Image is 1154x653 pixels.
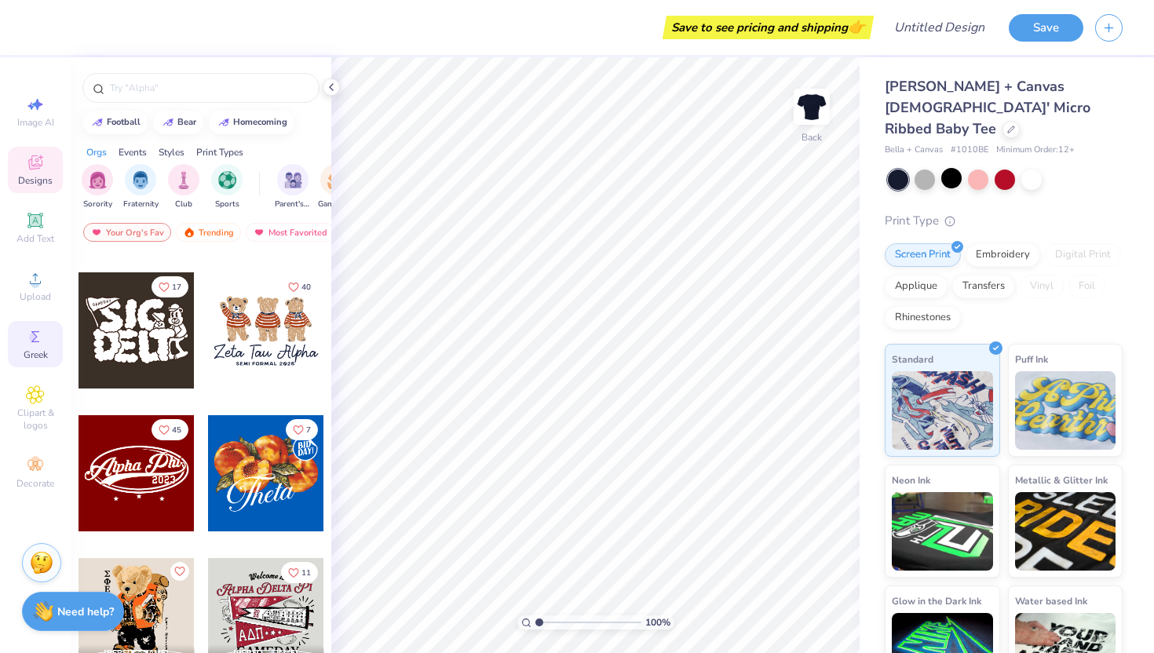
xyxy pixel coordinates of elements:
[107,118,141,126] div: football
[83,199,112,210] span: Sorority
[24,348,48,361] span: Greek
[86,145,107,159] div: Orgs
[1015,492,1116,571] img: Metallic & Glitter Ink
[275,164,311,210] button: filter button
[892,371,993,450] img: Standard
[82,111,148,134] button: football
[132,171,149,189] img: Fraternity Image
[318,164,354,210] button: filter button
[152,276,188,297] button: Like
[1009,14,1083,42] button: Save
[218,171,236,189] img: Sports Image
[18,174,53,187] span: Designs
[211,164,243,210] div: filter for Sports
[885,77,1090,138] span: [PERSON_NAME] + Canvas [DEMOGRAPHIC_DATA]' Micro Ribbed Baby Tee
[8,407,63,432] span: Clipart & logos
[196,145,243,159] div: Print Types
[20,290,51,303] span: Upload
[176,223,241,242] div: Trending
[211,164,243,210] button: filter button
[645,615,670,629] span: 100 %
[152,419,188,440] button: Like
[123,199,159,210] span: Fraternity
[275,199,311,210] span: Parent's Weekend
[281,276,318,297] button: Like
[119,145,147,159] div: Events
[183,227,195,238] img: trending.gif
[123,164,159,210] button: filter button
[177,118,196,126] div: bear
[1045,243,1121,267] div: Digital Print
[306,426,311,434] span: 7
[233,118,287,126] div: homecoming
[82,164,113,210] div: filter for Sorority
[885,144,943,157] span: Bella + Canvas
[796,91,827,122] img: Back
[17,116,54,129] span: Image AI
[892,593,981,609] span: Glow in the Dark Ink
[168,164,199,210] button: filter button
[286,419,318,440] button: Like
[281,562,318,583] button: Like
[162,118,174,127] img: trend_line.gif
[892,472,930,488] span: Neon Ink
[215,199,239,210] span: Sports
[284,171,302,189] img: Parent's Weekend Image
[892,492,993,571] img: Neon Ink
[848,17,865,36] span: 👉
[153,111,203,134] button: bear
[1020,275,1064,298] div: Vinyl
[951,144,988,157] span: # 1010BE
[82,164,113,210] button: filter button
[175,171,192,189] img: Club Image
[253,227,265,238] img: most_fav.gif
[885,212,1123,230] div: Print Type
[172,426,181,434] span: 45
[327,171,345,189] img: Game Day Image
[172,283,181,291] span: 17
[168,164,199,210] div: filter for Club
[16,477,54,490] span: Decorate
[275,164,311,210] div: filter for Parent's Weekend
[209,111,294,134] button: homecoming
[892,351,933,367] span: Standard
[246,223,334,242] div: Most Favorited
[1015,371,1116,450] img: Puff Ink
[159,145,184,159] div: Styles
[170,562,189,581] button: Like
[89,171,107,189] img: Sorority Image
[1015,472,1108,488] span: Metallic & Glitter Ink
[882,12,997,43] input: Untitled Design
[1015,593,1087,609] span: Water based Ink
[666,16,870,39] div: Save to see pricing and shipping
[90,227,103,238] img: most_fav.gif
[301,569,311,577] span: 11
[108,80,309,96] input: Try "Alpha"
[217,118,230,127] img: trend_line.gif
[318,164,354,210] div: filter for Game Day
[996,144,1075,157] span: Minimum Order: 12 +
[57,604,114,619] strong: Need help?
[802,130,822,144] div: Back
[318,199,354,210] span: Game Day
[1068,275,1105,298] div: Foil
[83,223,171,242] div: Your Org's Fav
[885,243,961,267] div: Screen Print
[1015,351,1048,367] span: Puff Ink
[966,243,1040,267] div: Embroidery
[301,283,311,291] span: 40
[952,275,1015,298] div: Transfers
[91,118,104,127] img: trend_line.gif
[885,306,961,330] div: Rhinestones
[16,232,54,245] span: Add Text
[175,199,192,210] span: Club
[885,275,948,298] div: Applique
[123,164,159,210] div: filter for Fraternity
